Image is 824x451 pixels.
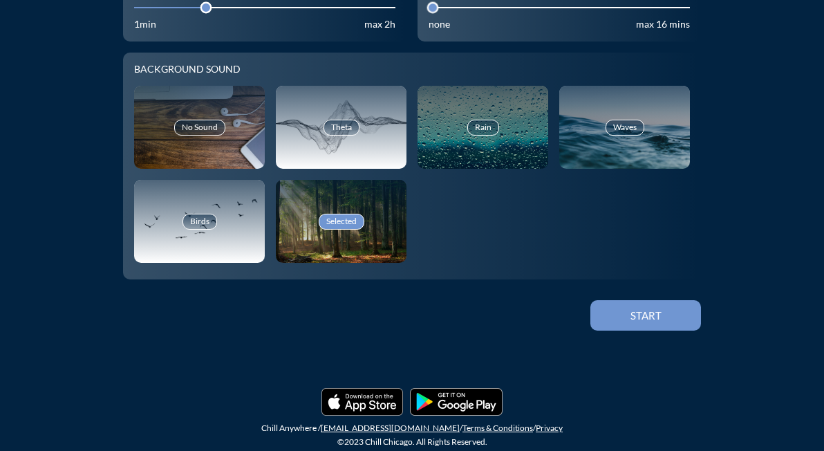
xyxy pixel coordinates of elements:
[182,214,217,229] div: Birds
[462,423,533,433] a: Terms & Conditions
[615,309,677,322] div: Start
[429,19,450,30] div: none
[410,388,503,416] img: Playmarket
[536,423,563,433] a: Privacy
[321,388,403,416] img: Applestore
[324,120,359,135] div: Theta
[174,120,225,135] div: No Sound
[606,120,644,135] div: Waves
[319,214,364,229] div: Selected
[590,300,701,331] button: Start
[364,19,395,30] div: max 2h
[3,421,821,448] div: Chill Anywhere / / / ©2023 Chill Chicago. All Rights Reserved.
[636,19,690,30] div: max 16 mins
[467,120,499,135] div: Rain
[321,423,460,433] a: [EMAIL_ADDRESS][DOMAIN_NAME]
[134,19,156,30] div: 1min
[134,64,690,75] div: Background sound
